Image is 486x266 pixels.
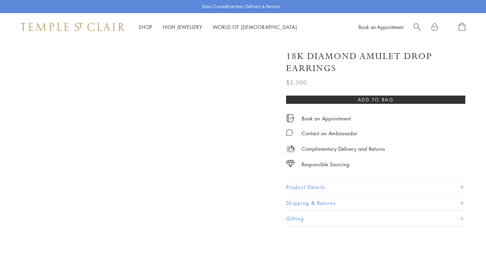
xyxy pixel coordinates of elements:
[286,145,295,153] img: icon_delivery.svg
[286,78,307,87] span: $3,500
[139,23,152,30] a: ShopShop
[21,23,125,31] img: Temple St. Clair
[286,50,465,75] h1: 18K Diamond Amulet Drop Earrings
[286,129,293,136] img: MessageIcon-01_2.svg
[302,129,357,138] div: Contact an Ambassador
[286,114,294,122] img: icon_appointment.svg
[139,23,297,31] nav: Main navigation
[459,23,465,31] a: Open Shopping Bag
[286,195,465,211] button: Shipping & Returns
[163,23,202,30] a: High JewelleryHigh Jewellery
[358,23,403,30] a: Book an Appointment
[414,23,421,31] a: Search
[358,96,394,104] span: Add to bag
[213,23,297,30] a: World of [DEMOGRAPHIC_DATA]World of [DEMOGRAPHIC_DATA]
[302,160,350,169] div: Responsible Sourcing
[286,160,295,167] img: icon_sourcing.svg
[286,211,465,226] button: Gifting
[302,145,385,153] p: Complimentary Delivery and Returns
[202,3,281,10] p: Enjoy Complimentary Delivery & Returns
[286,96,465,104] button: Add to bag
[302,115,351,122] a: Book an Appointment
[286,179,465,195] button: Product Details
